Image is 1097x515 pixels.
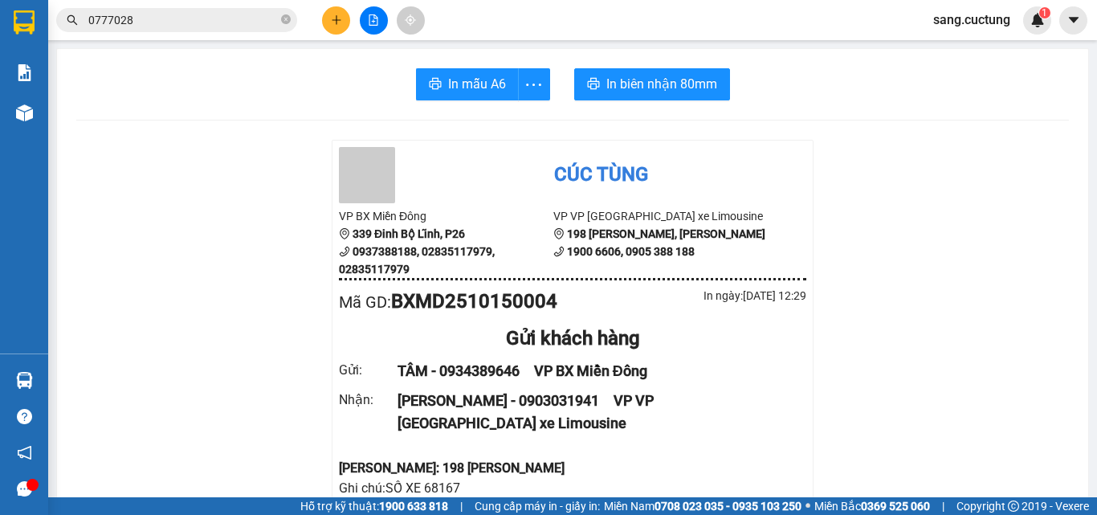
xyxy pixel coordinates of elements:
span: Miền Bắc [814,497,930,515]
strong: 0369 525 060 [861,500,930,513]
strong: 0708 023 035 - 0935 103 250 [655,500,801,513]
sup: 1 [1039,7,1050,18]
span: In biên nhận 80mm [606,74,717,94]
button: caret-down [1059,6,1087,35]
span: environment [339,228,350,239]
span: phone [339,246,350,257]
span: question-circle [17,409,32,424]
b: 339 Đinh Bộ Lĩnh, P26 [353,227,465,240]
span: Miền Nam [604,497,801,515]
span: | [460,497,463,515]
div: Cúc Tùng [554,160,648,190]
div: Ghi chú: SỐ XE 68167 [339,478,806,498]
span: copyright [1008,501,1019,512]
span: Hỗ trợ kỹ thuật: [300,497,448,515]
b: 1900 6606, 0905 388 188 [567,245,695,258]
b: 0937388188, 02835117979, 02835117979 [339,245,495,276]
strong: 1900 633 818 [379,500,448,513]
div: [PERSON_NAME] - 0903031941 VP VP [GEOGRAPHIC_DATA] xe Limousine [398,390,787,435]
span: 1 [1042,7,1047,18]
span: more [519,75,549,95]
img: logo-vxr [14,10,35,35]
span: file-add [368,14,379,26]
button: aim [397,6,425,35]
span: caret-down [1066,13,1081,27]
span: ⚪️ [805,503,810,509]
b: 198 [PERSON_NAME], [PERSON_NAME] [567,227,765,240]
span: | [942,497,944,515]
span: close-circle [281,14,291,24]
span: printer [587,77,600,92]
div: TÂM - 0934389646 VP BX Miền Đông [398,360,787,382]
img: warehouse-icon [16,372,33,389]
div: In ngày: [DATE] 12:29 [573,287,806,305]
span: phone [553,246,565,257]
div: Nhận : [339,390,398,410]
button: printerIn biên nhận 80mm [574,68,730,100]
img: icon-new-feature [1030,13,1045,27]
span: aim [405,14,416,26]
span: In mẫu A6 [448,74,506,94]
li: VP BX Miền Đông [339,207,553,225]
span: environment [553,228,565,239]
div: Gửi khách hàng [339,324,806,354]
button: file-add [360,6,388,35]
span: notification [17,445,32,460]
img: warehouse-icon [16,104,33,121]
span: message [17,481,32,497]
button: more [518,68,550,100]
span: Mã GD : [339,292,391,312]
span: search [67,14,78,26]
div: [PERSON_NAME]: 198 [PERSON_NAME] [339,458,806,478]
li: VP VP [GEOGRAPHIC_DATA] xe Limousine [553,207,768,225]
span: plus [331,14,342,26]
button: plus [322,6,350,35]
span: sang.cuctung [920,10,1023,30]
span: printer [429,77,442,92]
img: solution-icon [16,64,33,81]
span: close-circle [281,13,291,28]
button: printerIn mẫu A6 [416,68,519,100]
div: Gửi : [339,360,398,380]
span: Cung cấp máy in - giấy in: [475,497,600,515]
input: Tìm tên, số ĐT hoặc mã đơn [88,11,278,29]
b: BXMD2510150004 [391,290,557,313]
